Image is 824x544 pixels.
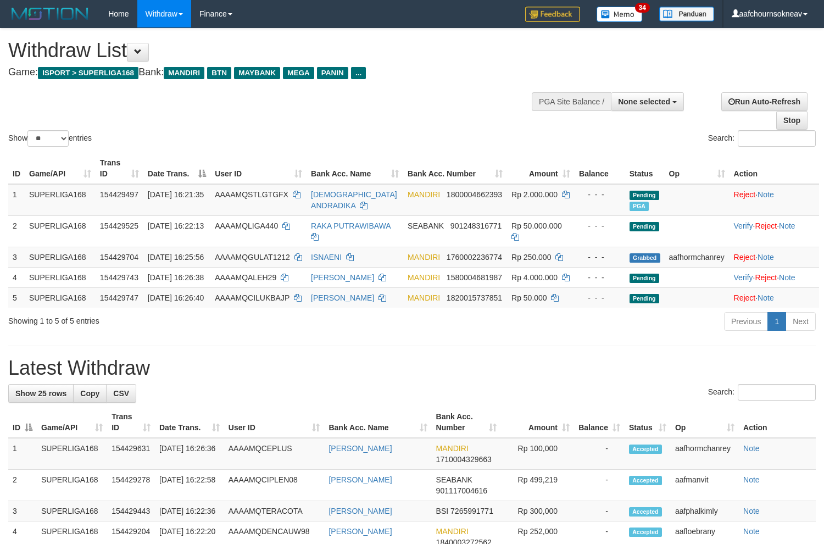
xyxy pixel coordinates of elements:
a: [PERSON_NAME] [329,507,392,515]
span: Rp 2.000.000 [511,190,558,199]
td: SUPERLIGA168 [37,470,107,501]
th: Date Trans.: activate to sort column ascending [155,407,224,438]
span: ... [351,67,366,79]
h4: Game: Bank: [8,67,538,78]
div: - - - [579,272,621,283]
select: Showentries [27,130,69,147]
span: MANDIRI [436,527,469,536]
a: Reject [734,293,756,302]
th: Bank Acc. Number: activate to sort column ascending [403,153,507,184]
th: Amount: activate to sort column ascending [501,407,574,438]
a: Next [786,312,816,331]
td: · [730,247,819,267]
span: Marked by aafsoumeymey [630,202,649,211]
td: · [730,287,819,308]
td: aafhormchanrey [665,247,730,267]
a: [PERSON_NAME] [329,475,392,484]
th: Trans ID: activate to sort column ascending [107,407,155,438]
span: AAAAMQLIGA440 [215,221,278,230]
span: 154429497 [100,190,138,199]
td: Rp 300,000 [501,501,574,521]
th: Bank Acc. Name: activate to sort column ascending [307,153,403,184]
a: Show 25 rows [8,384,74,403]
span: Pending [630,222,659,231]
th: Amount: activate to sort column ascending [507,153,575,184]
th: Balance [575,153,625,184]
td: 3 [8,501,37,521]
td: SUPERLIGA168 [25,267,96,287]
div: - - - [579,220,621,231]
div: - - - [579,252,621,263]
td: [DATE] 16:26:36 [155,438,224,470]
a: Stop [776,111,808,130]
img: Button%20Memo.svg [597,7,643,22]
label: Search: [708,384,816,401]
td: AAAAMQCIPLEN08 [224,470,325,501]
span: Pending [630,294,659,303]
span: Copy [80,389,99,398]
span: ISPORT > SUPERLIGA168 [38,67,138,79]
td: aafmanvit [671,470,739,501]
a: Reject [734,253,756,262]
span: Accepted [629,528,662,537]
td: SUPERLIGA168 [25,215,96,247]
td: 5 [8,287,25,308]
td: SUPERLIGA168 [25,184,96,216]
span: Show 25 rows [15,389,66,398]
span: MANDIRI [436,444,469,453]
a: Note [743,444,760,453]
td: 4 [8,267,25,287]
a: Run Auto-Refresh [721,92,808,111]
span: MANDIRI [408,293,440,302]
span: Grabbed [630,253,660,263]
td: aafhormchanrey [671,438,739,470]
a: Note [779,273,795,282]
span: [DATE] 16:22:13 [148,221,204,230]
a: Reject [755,273,777,282]
td: Rp 100,000 [501,438,574,470]
a: Note [779,221,795,230]
td: 1 [8,184,25,216]
button: None selected [611,92,684,111]
span: MANDIRI [408,273,440,282]
span: PANIN [317,67,348,79]
th: Action [739,407,816,438]
td: [DATE] 16:22:36 [155,501,224,521]
th: ID: activate to sort column descending [8,407,37,438]
td: 1 [8,438,37,470]
span: [DATE] 16:25:56 [148,253,204,262]
td: SUPERLIGA168 [37,501,107,521]
td: Rp 499,219 [501,470,574,501]
span: Copy 1760002236774 to clipboard [447,253,502,262]
div: - - - [579,189,621,200]
div: - - - [579,292,621,303]
span: Rp 50.000 [511,293,547,302]
h1: Withdraw List [8,40,538,62]
a: Note [758,253,774,262]
span: 154429525 [100,221,138,230]
a: ISNAENI [311,253,342,262]
a: [PERSON_NAME] [311,293,374,302]
th: Date Trans.: activate to sort column descending [143,153,210,184]
span: Accepted [629,445,662,454]
th: Game/API: activate to sort column ascending [37,407,107,438]
td: [DATE] 16:22:58 [155,470,224,501]
a: CSV [106,384,136,403]
a: Previous [724,312,768,331]
span: Pending [630,274,659,283]
span: Copy 1820015737851 to clipboard [447,293,502,302]
span: 154429704 [100,253,138,262]
div: PGA Site Balance / [532,92,611,111]
span: Copy 1710004329663 to clipboard [436,455,492,464]
th: Status [625,153,665,184]
td: · [730,184,819,216]
img: panduan.png [659,7,714,21]
td: 154429278 [107,470,155,501]
td: 154429631 [107,438,155,470]
span: MANDIRI [408,190,440,199]
span: MANDIRI [164,67,204,79]
span: Accepted [629,507,662,517]
th: Status: activate to sort column ascending [625,407,671,438]
a: Note [743,527,760,536]
th: Bank Acc. Name: activate to sort column ascending [324,407,431,438]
